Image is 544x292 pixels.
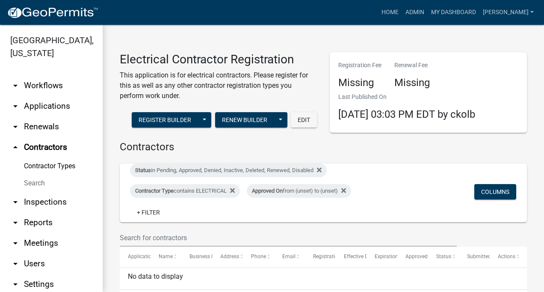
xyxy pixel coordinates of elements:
[274,247,305,267] datatable-header-cell: Email
[428,247,459,267] datatable-header-cell: Status
[338,108,475,120] span: [DATE] 03:03 PM EDT by ckolb
[378,4,402,21] a: Home
[215,112,274,128] button: Renew Builder
[498,253,515,259] span: Actions
[247,184,351,198] div: from (unset) to (unset)
[10,122,21,132] i: arrow_drop_down
[474,184,516,200] button: Columns
[10,279,21,289] i: arrow_drop_down
[120,247,151,267] datatable-header-cell: Application Number
[335,247,366,267] datatable-header-cell: Effective Date
[313,253,353,259] span: Registration Date
[338,77,381,89] h4: Missing
[128,253,174,259] span: Application Number
[394,61,430,70] p: Renewal Fee
[10,197,21,207] i: arrow_drop_down
[402,4,428,21] a: Admin
[10,101,21,111] i: arrow_drop_down
[428,4,479,21] a: My Dashboard
[151,247,181,267] datatable-header-cell: Name
[367,247,397,267] datatable-header-cell: Expiration Date
[459,247,490,267] datatable-header-cell: Submitted By
[135,167,151,173] span: Status
[212,247,243,267] datatable-header-cell: Address
[397,247,428,267] datatable-header-cell: Approved Date
[490,247,520,267] datatable-header-cell: Actions
[120,52,317,67] h3: Electrical Contractor Registration
[375,253,410,259] span: Expiration Date
[282,253,296,259] span: Email
[159,253,173,259] span: Name
[130,184,240,198] div: contains ELECTRICAL
[130,164,327,177] div: in Pending, Approved, Denied, Inactive, Deleted, Renewed, Disabled
[181,247,212,267] datatable-header-cell: Business Name
[405,253,440,259] span: Approved Date
[120,229,457,247] input: Search for contractors
[251,253,266,259] span: Phone
[10,142,21,152] i: arrow_drop_up
[252,188,283,194] span: Approved On
[10,218,21,228] i: arrow_drop_down
[305,247,335,267] datatable-header-cell: Registration Date
[120,268,527,289] div: No data to display
[344,253,375,259] span: Effective Date
[120,141,527,153] h4: Contractors
[10,80,21,91] i: arrow_drop_down
[10,238,21,248] i: arrow_drop_down
[394,77,430,89] h4: Missing
[189,253,225,259] span: Business Name
[132,112,198,128] button: Register Builder
[479,4,537,21] a: [PERSON_NAME]
[338,92,475,101] p: Last Published On
[10,259,21,269] i: arrow_drop_down
[120,70,317,101] p: This application is for electrical contractors. Please register for this as well as any other con...
[291,112,317,128] button: Edit
[135,188,174,194] span: Contractor Type
[243,247,274,267] datatable-header-cell: Phone
[220,253,239,259] span: Address
[130,205,167,220] a: + Filter
[467,253,498,259] span: Submitted By
[338,61,381,70] p: Registration Fee
[436,253,451,259] span: Status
